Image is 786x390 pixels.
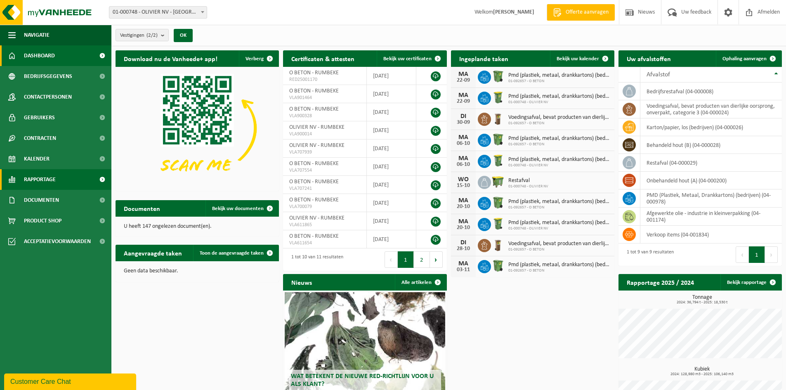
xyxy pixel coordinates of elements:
button: Verberg [239,50,278,67]
a: Offerte aanvragen [547,4,615,21]
span: 01-092657 - O BETON [508,247,610,252]
div: 1 tot 9 van 9 resultaten [623,246,674,264]
td: karton/papier, los (bedrijven) (04-000026) [640,118,782,136]
h2: Aangevraagde taken [116,245,190,261]
span: 01-000748 - OLIVIER NV - RUMBEKE [109,6,207,19]
span: VLA900014 [289,131,360,137]
div: DI [455,239,472,246]
img: WB-0240-HPE-GN-50 [491,154,505,168]
span: Restafval [508,177,548,184]
img: WB-0140-HPE-BN-01 [491,111,505,125]
span: Pmd (plastiek, metaal, drankkartons) (bedrijven) [508,135,610,142]
img: WB-0240-HPE-GN-50 [491,90,505,104]
a: Alle artikelen [395,274,446,291]
span: Pmd (plastiek, metaal, drankkartons) (bedrijven) [508,72,610,79]
span: Ophaling aanvragen [722,56,767,61]
td: [DATE] [367,67,416,85]
span: Wat betekent de nieuwe RED-richtlijn voor u als klant? [291,373,434,388]
img: WB-0370-HPE-GN-50 [491,259,505,273]
div: 30-09 [455,120,472,125]
td: [DATE] [367,230,416,248]
span: Pmd (plastiek, metaal, drankkartons) (bedrijven) [508,156,610,163]
span: Verberg [245,56,264,61]
h2: Rapportage 2025 / 2024 [618,274,702,290]
button: Previous [385,251,398,268]
td: [DATE] [367,212,416,230]
h2: Ingeplande taken [451,50,517,66]
a: Bekijk uw certificaten [377,50,446,67]
span: Bekijk uw documenten [212,206,264,211]
span: Bekijk uw certificaten [383,56,432,61]
td: [DATE] [367,158,416,176]
h2: Download nu de Vanheede+ app! [116,50,226,66]
div: MA [455,71,472,78]
span: O BETON - RUMBEKE [289,88,339,94]
div: 06-10 [455,162,472,168]
td: afgewerkte olie - industrie in kleinverpakking (04-001174) [640,208,782,226]
span: Vestigingen [120,29,158,42]
span: O BETON - RUMBEKE [289,233,339,239]
span: Documenten [24,190,59,210]
td: behandeld hout (B) (04-000028) [640,136,782,154]
count: (2/2) [146,33,158,38]
span: Contactpersonen [24,87,72,107]
button: Next [430,251,443,268]
img: WB-0140-HPE-BN-01 [491,238,505,252]
div: 22-09 [455,78,472,83]
a: Bekijk uw kalender [550,50,614,67]
button: 1 [749,246,765,263]
span: O BETON - RUMBEKE [289,179,339,185]
span: O BETON - RUMBEKE [289,161,339,167]
td: [DATE] [367,194,416,212]
span: VLA700079 [289,203,360,210]
span: Pmd (plastiek, metaal, drankkartons) (bedrijven) [508,220,610,226]
td: restafval (04-000029) [640,154,782,172]
span: OLIVIER NV - RUMBEKE [289,124,345,130]
img: WB-0370-HPE-GN-50 [491,132,505,147]
span: 01-000748 - OLIVIER NV - RUMBEKE [109,7,207,18]
div: MA [455,260,472,267]
div: DI [455,113,472,120]
p: Geen data beschikbaar. [124,268,271,274]
div: 15-10 [455,183,472,189]
span: Rapportage [24,169,56,190]
div: 03-11 [455,267,472,273]
td: voedingsafval, bevat producten van dierlijke oorsprong, onverpakt, categorie 3 (04-000024) [640,100,782,118]
a: Ophaling aanvragen [716,50,781,67]
td: [DATE] [367,121,416,139]
div: MA [455,92,472,99]
a: Bekijk rapportage [720,274,781,291]
span: VLA901464 [289,95,360,101]
span: OLIVIER NV - RUMBEKE [289,142,345,149]
p: U heeft 147 ongelezen document(en). [124,224,271,229]
span: Voedingsafval, bevat producten van dierlijke oorsprong, onverpakt, categorie 3 [508,241,610,247]
span: Pmd (plastiek, metaal, drankkartons) (bedrijven) [508,262,610,268]
span: RED25001170 [289,76,360,83]
span: Navigatie [24,25,50,45]
div: 06-10 [455,141,472,147]
span: 01-000748 - OLIVIER NV [508,184,548,189]
h2: Uw afvalstoffen [618,50,679,66]
button: Vestigingen(2/2) [116,29,169,41]
img: WB-0370-HPE-GN-50 [491,196,505,210]
span: Kalender [24,149,50,169]
a: Bekijk uw documenten [205,200,278,217]
button: OK [174,29,193,42]
span: Acceptatievoorwaarden [24,231,91,252]
button: Next [765,246,778,263]
span: Afvalstof [647,71,670,78]
td: [DATE] [367,176,416,194]
span: VLA611654 [289,240,360,246]
span: 01-092657 - O BETON [508,268,610,273]
img: Download de VHEPlus App [116,67,279,189]
span: 2024: 128,980 m3 - 2025: 106,140 m3 [623,372,782,376]
span: 01-000748 - OLIVIER NV [508,226,610,231]
span: 01-000748 - OLIVIER NV [508,100,610,105]
h2: Certificaten & attesten [283,50,363,66]
span: 01-092657 - O BETON [508,121,610,126]
span: 2024: 36,794 t - 2025: 18,530 t [623,300,782,305]
div: 20-10 [455,204,472,210]
span: VLA611865 [289,222,360,228]
button: Previous [736,246,749,263]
